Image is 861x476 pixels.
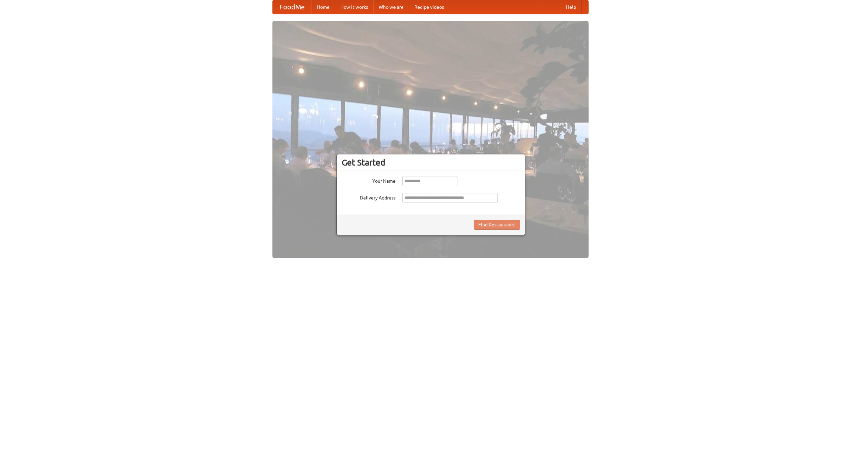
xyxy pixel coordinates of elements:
a: Who we are [373,0,409,14]
a: How it works [335,0,373,14]
button: Find Restaurants! [474,220,520,230]
a: Help [561,0,582,14]
label: Delivery Address [342,193,396,201]
a: Home [311,0,335,14]
a: FoodMe [273,0,311,14]
h3: Get Started [342,157,520,168]
a: Recipe videos [409,0,449,14]
label: Your Name [342,176,396,184]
